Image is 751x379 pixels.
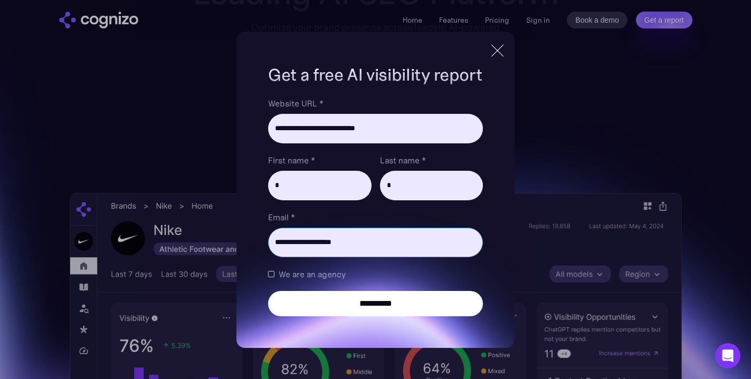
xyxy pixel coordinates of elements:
[268,211,482,223] label: Email *
[268,154,371,167] label: First name *
[268,63,482,86] h1: Get a free AI visibility report
[268,97,482,110] label: Website URL *
[380,154,483,167] label: Last name *
[279,268,346,280] span: We are an agency
[268,97,482,316] form: Brand Report Form
[715,343,740,368] div: Open Intercom Messenger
